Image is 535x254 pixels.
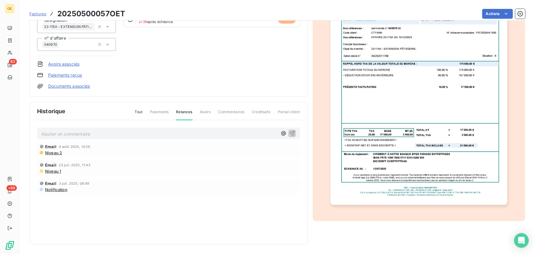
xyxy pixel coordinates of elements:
span: Relances [176,109,192,120]
span: Portail client [278,109,300,120]
h3: 20250500057OET [57,8,125,19]
a: Paiements reçus [48,72,82,78]
span: Email [45,144,56,149]
a: Avoirs associés [48,61,79,67]
span: J+36 [139,20,147,24]
span: Creditsafe [252,109,270,120]
span: Niveau 1 [44,169,61,174]
span: 23 juil. 2025, 11:43 [59,163,90,167]
a: Factures [29,11,46,17]
span: +99 [6,185,17,191]
span: 4 août 2025, 14:26 [59,145,90,148]
span: Notification [44,187,67,192]
span: Historique [37,107,66,115]
img: Logo LeanPay [5,241,15,250]
span: 23-115A - EXTENSION PÂTISSERIE [44,25,93,29]
span: Email [45,181,56,186]
span: après échéance [139,20,173,24]
button: Actions [482,9,513,19]
span: Factures [29,11,46,16]
span: Tout [135,109,143,120]
div: Open Intercom Messenger [514,233,529,248]
a: 83 [5,60,14,70]
span: Avoirs [200,109,211,120]
a: Documents associés [48,83,90,89]
span: 040970 [44,43,57,46]
span: Email [45,163,56,167]
span: 83 [9,59,17,64]
span: Commentaires [218,109,245,120]
span: Niveau 2 [44,150,62,155]
span: Paiements [150,109,169,120]
div: OE [5,4,15,13]
span: 3 juil. 2025, 08:49 [59,182,90,185]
